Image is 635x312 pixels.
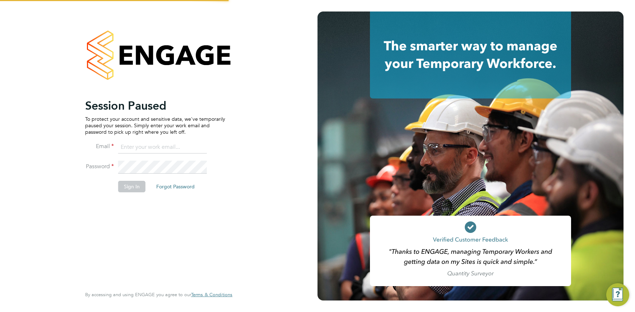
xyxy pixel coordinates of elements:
[118,181,145,192] button: Sign In
[191,292,232,298] span: Terms & Conditions
[85,143,114,150] label: Email
[191,292,232,298] a: Terms & Conditions
[150,181,200,192] button: Forgot Password
[85,98,225,113] h2: Session Paused
[118,141,207,154] input: Enter your work email...
[85,116,225,136] p: To protect your account and sensitive data, we've temporarily paused your session. Simply enter y...
[85,292,232,298] span: By accessing and using ENGAGE you agree to our
[85,163,114,170] label: Password
[606,283,629,306] button: Engage Resource Center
